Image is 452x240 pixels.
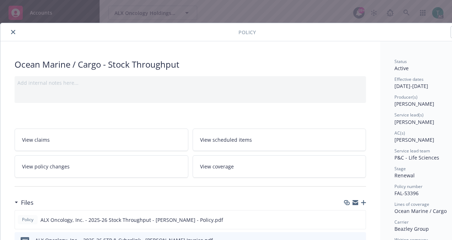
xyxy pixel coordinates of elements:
span: Lines of coverage [394,201,429,207]
a: View scheduled items [193,129,366,151]
a: View coverage [193,155,366,178]
span: Service lead(s) [394,112,424,118]
span: Effective dates [394,76,424,82]
span: P&C - Life Sciences [394,154,439,161]
button: download file [345,216,351,224]
div: Files [15,198,33,207]
span: View scheduled items [200,136,252,144]
div: Add internal notes here... [17,79,363,87]
button: close [9,28,17,36]
span: Policy [21,216,35,223]
span: AC(s) [394,130,405,136]
span: Producer(s) [394,94,418,100]
span: ALX Oncology, Inc. - 2025-26 Stock Throughput - [PERSON_NAME] - Policy.pdf [41,216,223,224]
span: View claims [22,136,50,144]
h3: Files [21,198,33,207]
span: [PERSON_NAME] [394,119,434,125]
span: View coverage [200,163,234,170]
a: View policy changes [15,155,188,178]
span: [PERSON_NAME] [394,136,434,143]
span: Beazley Group [394,225,429,232]
span: [PERSON_NAME] [394,100,434,107]
span: Carrier [394,219,409,225]
span: View policy changes [22,163,70,170]
span: Policy number [394,183,423,189]
span: Status [394,58,407,64]
span: Stage [394,166,406,172]
span: Service lead team [394,148,430,154]
span: Policy [238,28,256,36]
span: Active [394,65,409,72]
div: Ocean Marine / Cargo - Stock Throughput [15,58,366,71]
a: View claims [15,129,188,151]
span: FAL-53396 [394,190,419,197]
button: preview file [356,216,363,224]
span: Renewal [394,172,415,179]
